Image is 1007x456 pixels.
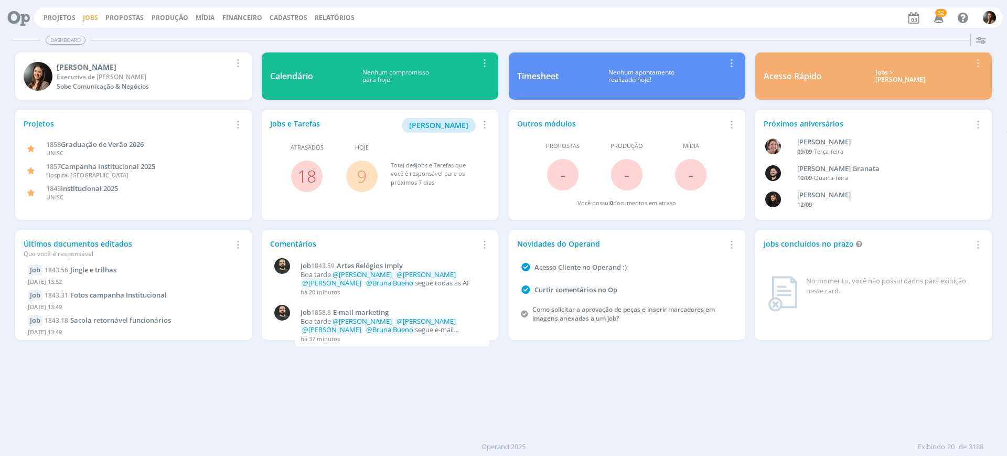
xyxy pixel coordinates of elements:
img: L [765,192,781,207]
img: P [274,258,290,274]
div: Timesheet [517,70,559,82]
a: Job1858.8E-mail marketing [301,309,484,317]
span: @[PERSON_NAME] [302,278,361,288]
div: Job [28,315,42,326]
span: 1843 [46,184,61,193]
div: Job [28,290,42,301]
img: dashboard_not_found.png [768,276,798,312]
span: UNISC [46,149,63,157]
div: Outros módulos [517,118,725,129]
span: @[PERSON_NAME] [333,316,392,326]
span: Cadastros [270,13,307,22]
div: - [797,174,967,183]
span: Institucional 2025 [61,184,118,193]
img: B [765,165,781,181]
p: Boa tarde segue e-mail atualizado [301,317,484,334]
div: Últimos documentos editados [24,238,231,259]
span: Mídia [683,142,699,151]
span: E-mail marketing [333,307,389,317]
span: Atrasados [291,143,324,152]
div: Aline Beatriz Jackisch [797,137,967,147]
button: Jobs [80,14,101,22]
img: P [274,305,290,321]
div: Sobe Comunicação & Negócios [57,82,231,91]
a: 1843Institucional 2025 [46,183,118,193]
span: 1843.59 [311,261,335,270]
div: Calendário [270,70,313,82]
div: Total de Jobs e Tarefas que você é responsável para os próximos 7 dias [391,161,480,187]
span: 1843.31 [45,291,68,300]
div: Projetos [24,118,231,129]
div: Luana da Silva de Andrade [797,190,967,200]
p: Boa tarde segue todas as AF [301,271,484,287]
a: TimesheetNenhum apontamentorealizado hoje! [509,52,745,100]
button: Cadastros [266,14,310,22]
a: B[PERSON_NAME]Executiva de [PERSON_NAME]Sobe Comunicação & Negócios [15,52,252,100]
div: Jobs e Tarefas [270,118,478,133]
img: B [24,62,52,91]
div: No momento, você não possui dados para exibição neste card. [806,276,979,296]
span: - [624,163,629,186]
div: Nenhum apontamento realizado hoje! [559,69,725,84]
span: 09/09 [797,147,812,155]
div: Acesso Rápido [764,70,822,82]
span: Fotos campanha Institucional [70,290,167,300]
span: @[PERSON_NAME] [333,270,392,279]
span: 10/09 [797,174,812,182]
span: Campanha Institucional 2025 [61,162,155,171]
span: Jingle e trilhas [70,265,116,274]
a: Produção [152,13,188,22]
span: @Bruna Bueno [366,278,413,288]
a: Jobs [83,13,98,22]
a: Mídia [196,13,215,22]
span: - [560,163,565,186]
div: Executiva de Contas Pleno [57,72,231,82]
span: [PERSON_NAME] [409,120,468,130]
span: há 37 minutos [301,335,340,343]
a: Job1843.59Artes Relógios Imply [301,262,484,270]
span: Hospital [GEOGRAPHIC_DATA] [46,171,128,179]
div: Beatriz Luchese [57,61,231,72]
span: @[PERSON_NAME] [397,270,456,279]
button: 32 [927,8,949,27]
span: 3188 [969,442,983,452]
div: Jobs > [PERSON_NAME] [830,69,971,84]
div: - [797,147,967,156]
a: Curtir comentários no Op [534,285,617,294]
span: de [959,442,967,452]
div: Nenhum compromisso para hoje! [313,69,478,84]
span: UNISC [46,193,63,201]
div: [DATE] 13:49 [28,326,239,341]
span: Sacola retornável funcionários [70,315,171,325]
span: Dashboard [46,36,85,45]
span: 1858 [46,140,61,149]
button: Projetos [40,14,79,22]
div: Job [28,265,42,275]
a: 18 [297,165,316,187]
div: Bruno Corralo Granata [797,164,967,174]
a: Projetos [44,13,76,22]
a: [PERSON_NAME] [402,120,476,130]
a: Relatórios [315,13,355,22]
div: Novidades do Operand [517,238,725,249]
a: Como solicitar a aprovação de peças e inserir marcadores em imagens anexadas a um job? [532,305,715,323]
span: Exibindo [918,442,945,452]
a: 1843.18Sacola retornável funcionários [45,315,171,325]
span: @Bruna Bueno [366,325,413,334]
div: [DATE] 13:49 [28,301,239,316]
span: 32 [935,9,947,17]
button: Propostas [102,14,147,22]
span: @[PERSON_NAME] [397,316,456,326]
a: 9 [357,165,367,187]
button: Mídia [192,14,218,22]
a: Financeiro [222,13,262,22]
span: 12/09 [797,200,812,208]
a: Acesso Cliente no Operand :) [534,262,627,272]
span: há 20 minutos [301,288,340,296]
a: 1843.56Jingle e trilhas [45,265,116,274]
div: Você possui documentos em atraso [577,199,676,208]
div: Jobs concluídos no prazo [764,238,971,249]
span: Graduação de Verão 2026 [61,140,144,149]
button: B [982,8,997,27]
button: Relatórios [312,14,358,22]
